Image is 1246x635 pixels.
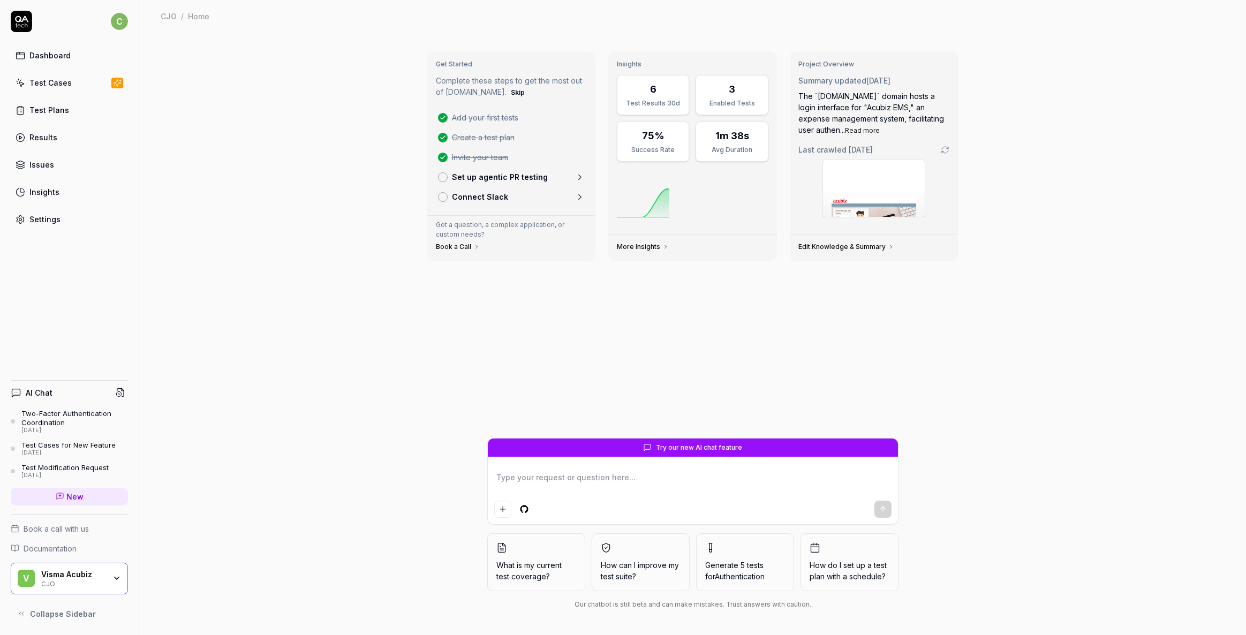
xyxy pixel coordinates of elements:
[487,533,585,591] button: What is my current test coverage?
[24,543,77,554] span: Documentation
[798,243,894,251] a: Edit Knowledge & Summary
[111,11,128,32] button: c
[617,243,669,251] a: More Insights
[21,409,128,427] div: Two-Factor Authentication Coordination
[823,160,925,217] img: Screenshot
[705,561,765,581] span: Generate 5 tests for Authentication
[29,50,71,61] div: Dashboard
[41,579,105,587] div: CJO
[11,182,128,202] a: Insights
[188,11,209,21] div: Home
[18,570,35,587] span: V
[810,560,889,582] span: How do I set up a test plan with a schedule?
[29,159,54,170] div: Issues
[21,472,109,479] div: [DATE]
[11,603,128,624] button: Collapse Sidebar
[696,533,794,591] button: Generate 5 tests forAuthentication
[161,11,177,21] div: CJO
[642,128,664,143] div: 75%
[617,60,768,69] h3: Insights
[11,441,128,457] a: Test Cases for New Feature[DATE]
[650,82,656,96] div: 6
[436,75,587,99] p: Complete these steps to get the most out of [DOMAIN_NAME].
[715,128,749,143] div: 1m 38s
[798,92,944,134] span: The `[DOMAIN_NAME]` domain hosts a login interface for "Acubiz EMS," an expense management system...
[452,171,548,183] p: Set up agentic PR testing
[436,243,480,251] a: Book a Call
[11,154,128,175] a: Issues
[11,127,128,148] a: Results
[798,60,950,69] h3: Project Overview
[11,543,128,554] a: Documentation
[801,533,898,591] button: How do I set up a test plan with a schedule?
[30,608,96,619] span: Collapse Sidebar
[592,533,690,591] button: How can I improve my test suite?
[703,145,761,155] div: Avg Duration
[21,463,109,472] div: Test Modification Request
[866,76,890,85] time: [DATE]
[436,220,587,239] p: Got a question, a complex application, or custom needs?
[729,82,735,96] div: 3
[494,501,511,518] button: Add attachment
[11,523,128,534] a: Book a call with us
[24,523,89,534] span: Book a call with us
[11,209,128,230] a: Settings
[798,144,873,155] span: Last crawled
[11,409,128,434] a: Two-Factor Authentication Coordination[DATE]
[487,600,898,609] div: Our chatbot is still beta and can make mistakes. Trust answers with caution.
[21,427,128,434] div: [DATE]
[624,145,682,155] div: Success Rate
[111,13,128,30] span: c
[845,126,880,135] button: Read more
[26,387,52,398] h4: AI Chat
[11,100,128,120] a: Test Plans
[434,167,590,187] a: Set up agentic PR testing
[21,441,116,449] div: Test Cases for New Feature
[11,463,128,479] a: Test Modification Request[DATE]
[941,146,949,154] a: Go to crawling settings
[601,560,681,582] span: How can I improve my test suite?
[434,187,590,207] a: Connect Slack
[66,491,84,502] span: New
[849,145,873,154] time: [DATE]
[496,560,576,582] span: What is my current test coverage?
[11,488,128,505] a: New
[11,72,128,93] a: Test Cases
[436,60,587,69] h3: Get Started
[29,104,69,116] div: Test Plans
[29,77,72,88] div: Test Cases
[452,191,508,202] p: Connect Slack
[624,99,682,108] div: Test Results 30d
[798,76,866,85] span: Summary updated
[656,443,742,452] span: Try our new AI chat feature
[181,11,184,21] div: /
[41,570,105,579] div: Visma Acubiz
[21,449,116,457] div: [DATE]
[29,186,59,198] div: Insights
[29,132,57,143] div: Results
[11,45,128,66] a: Dashboard
[703,99,761,108] div: Enabled Tests
[29,214,61,225] div: Settings
[11,563,128,595] button: VVisma AcubizCJO
[509,86,527,99] button: Skip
